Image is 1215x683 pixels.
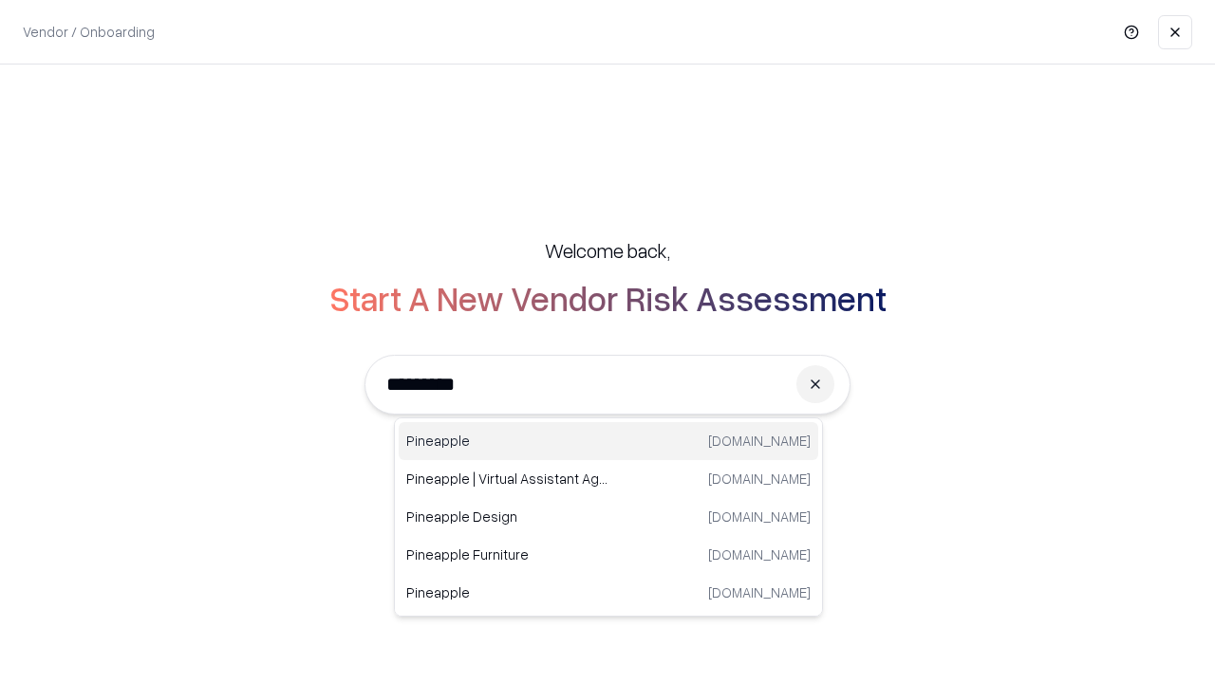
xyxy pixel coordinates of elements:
h2: Start A New Vendor Risk Assessment [329,279,887,317]
p: [DOMAIN_NAME] [708,469,811,489]
p: Vendor / Onboarding [23,22,155,42]
p: Pineapple Furniture [406,545,608,564]
h5: Welcome back, [545,237,670,264]
p: Pineapple Design [406,507,608,526]
p: Pineapple [406,582,608,602]
p: Pineapple | Virtual Assistant Agency [406,469,608,489]
div: Suggestions [394,417,823,617]
p: [DOMAIN_NAME] [708,507,811,526]
p: [DOMAIN_NAME] [708,582,811,602]
p: [DOMAIN_NAME] [708,545,811,564]
p: [DOMAIN_NAME] [708,431,811,451]
p: Pineapple [406,431,608,451]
